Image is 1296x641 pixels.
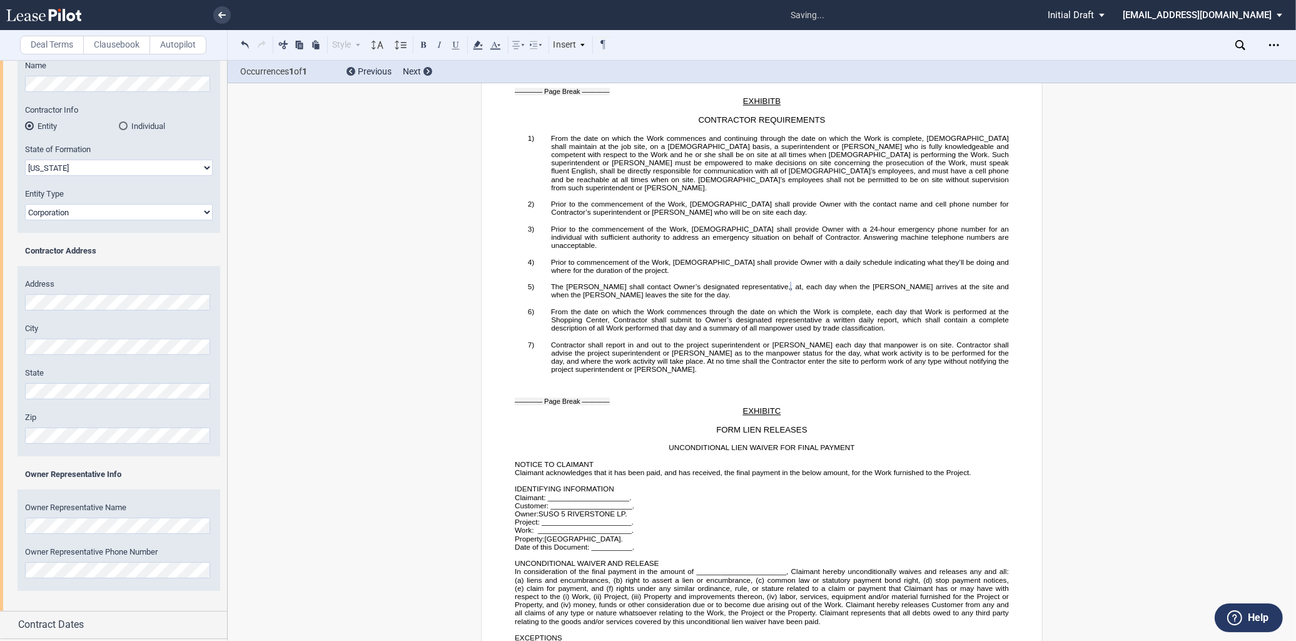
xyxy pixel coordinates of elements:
[545,535,621,543] span: [GEOGRAPHIC_DATA]
[25,144,213,155] label: State of Formation
[276,37,291,52] button: Cut
[604,593,641,601] span: Project, (iii)
[527,576,622,584] span: liens and encumbrances, (b)
[528,258,534,266] span: 4)
[539,510,625,518] span: SUSO 5 RIVERSTONE LP
[25,367,213,379] label: State
[515,510,539,518] span: Owner:
[775,407,781,416] span: C
[238,37,253,52] button: Undo
[625,576,764,584] span: right to assert a lien or encumbrance, (c)
[515,560,659,568] span: UNCONDITIONAL WAIVER AND RELEASE
[302,66,307,76] b: 1
[358,66,392,76] span: Previous
[25,105,213,116] label: Contractor Info
[551,258,1011,274] span: Prior to commencement of the Work, [DEMOGRAPHIC_DATA] shall provide Owner with a daily schedule i...
[551,200,1011,217] span: Prior to the commencement of the Work, [DEMOGRAPHIC_DATA] shall provide Owner with the contact na...
[743,407,775,416] span: EXHIBIT
[515,518,634,526] span: Project: ______________________.
[743,97,775,106] span: EXHIBIT
[20,36,84,54] label: Deal Terms
[403,66,432,78] div: Next
[1264,35,1284,55] div: Open Lease options menu
[515,593,1011,609] span: labor, services, equipment and/or material furnished for the Project or Property, and (iv)
[699,115,826,125] span: CONTRACTOR REQUIREMENTS
[572,593,601,601] span: Work, (ii)
[644,593,777,601] span: Property and improvements thereon, (iv)
[289,66,294,76] b: 1
[515,485,614,493] span: IDENTIFYING INFORMATION
[767,576,933,584] span: common law or statutory payment bond right, (d)
[538,526,634,535] span: _______________________.
[551,283,791,291] span: The [PERSON_NAME] shall contact Owner’s designated representative,
[1215,603,1283,632] button: Help
[403,66,421,76] span: Next
[515,568,1011,584] span: In consideration of the final payment in the amount of ______________________, Claimant hereby un...
[83,36,150,54] label: Clausebook
[791,283,801,291] span: , at
[25,60,213,71] label: Name
[18,617,84,632] span: Contract Dates
[292,37,307,52] button: Copy
[528,200,534,208] span: 2)
[25,502,213,513] label: Owner Representative Name
[515,601,1011,626] span: money, funds or other consideration due or to become due arising out of the Work. Claimant hereby...
[119,120,213,131] md-radio-button: Individual
[784,2,831,29] span: saving...
[716,425,807,434] span: FORM LIEN RELEASES
[528,307,534,315] span: 6)
[308,37,323,52] button: Paste
[621,535,623,543] span: .
[25,412,213,423] label: Zip
[347,66,392,78] div: Previous
[432,37,447,52] button: Italic
[551,283,1011,299] span: , each day when the [PERSON_NAME] arrives at the site and when the [PERSON_NAME] leaves the site ...
[775,97,781,106] span: B
[515,460,594,468] span: NOTICE TO CLAIMANT
[240,65,337,78] span: Occurrences of
[25,246,96,255] b: Contractor Address
[25,188,213,200] label: Entity Type
[515,584,1011,600] span: rights under any similar ordinance, rule, or stature related to a claim or payment that Claimant ...
[528,225,534,233] span: 3)
[515,493,631,501] span: Claimant: ____________________.
[149,36,206,54] label: Autopilot
[515,543,634,551] span: Date of this Document: __________.
[25,279,213,290] label: Address
[552,37,588,53] div: Insert
[25,546,213,558] label: Owner Representative Phone Number
[515,535,545,543] span: Property:
[625,510,627,518] span: .
[528,283,534,291] span: 5)
[595,37,610,52] button: Toggle Control Characters
[528,341,534,349] span: 7)
[25,120,119,131] md-radio-button: Entity
[515,526,534,535] span: Work:
[527,584,614,592] span: claim for payment, and (f)
[528,134,534,142] span: 1)
[416,37,431,52] button: Bold
[448,37,463,52] button: Underline
[1048,9,1094,21] span: Initial Draft
[1248,610,1268,626] label: Help
[515,501,634,510] span: Customer: ____________________.
[551,225,1011,250] span: Prior to the commencement of the Work, [DEMOGRAPHIC_DATA] shall provide Owner with a 24-hour emer...
[25,323,213,334] label: City
[515,469,971,477] span: Claimant acknowledges that it has been paid, and has received, the final payment in the below amo...
[25,469,121,479] b: Owner Representative Info
[551,307,1011,332] span: From the date on which the Work commences through the date on which the Work is complete, each da...
[551,134,1011,192] span: From the date on which the Work commences and continuing through the date on which the Work is co...
[515,576,1011,592] span: stop payment notices, (e)
[551,341,1011,374] span: Contractor shall report in and out to the project superintendent or [PERSON_NAME] each day that m...
[669,444,854,452] span: UNCONDITIONAL LIEN WAIVER FOR FINAL PAYMENT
